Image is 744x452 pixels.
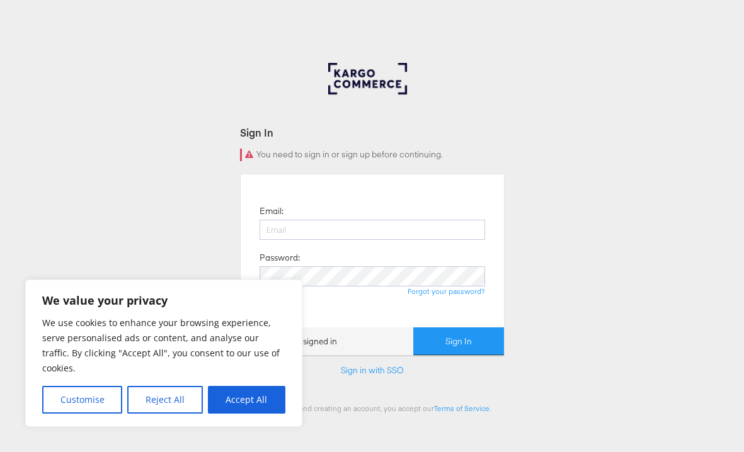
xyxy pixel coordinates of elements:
[413,327,504,356] button: Sign In
[240,125,505,140] div: Sign In
[42,293,285,308] p: We value your privacy
[260,220,485,240] input: Email
[25,280,302,427] div: We value your privacy
[208,386,285,414] button: Accept All
[240,149,505,161] div: You need to sign in or sign up before continuing.
[127,386,202,414] button: Reject All
[42,386,122,414] button: Customise
[341,364,404,376] a: Sign in with SSO
[240,404,505,413] div: By signing in and creating an account, you accept our .
[42,315,285,376] p: We use cookies to enhance your browsing experience, serve personalised ads or content, and analys...
[260,252,300,264] label: Password:
[408,286,485,296] a: Forgot your password?
[260,205,283,217] label: Email:
[434,404,489,413] a: Terms of Service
